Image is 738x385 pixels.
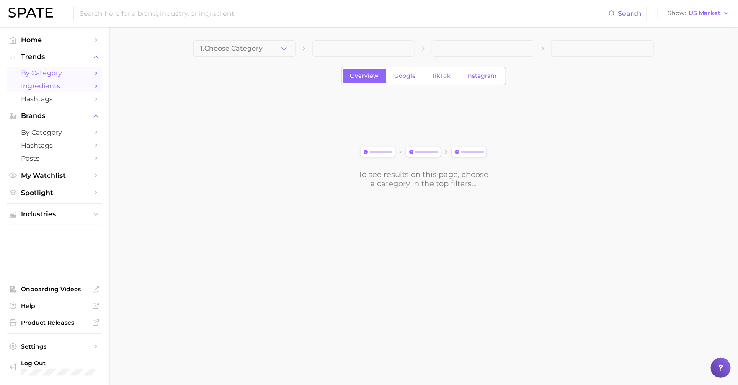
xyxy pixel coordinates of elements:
a: Instagram [459,69,504,83]
span: Search [618,10,642,18]
a: Spotlight [7,186,102,199]
span: TikTok [432,72,451,80]
span: Hashtags [21,141,88,149]
span: Instagram [467,72,497,80]
span: 1. Choose Category [200,45,263,52]
input: Search here for a brand, industry, or ingredient [79,6,609,21]
span: Brands [21,112,88,120]
a: Overview [343,69,386,83]
a: by Category [7,67,102,80]
a: Hashtags [7,139,102,152]
span: Show [668,11,686,15]
span: Posts [21,154,88,162]
span: Onboarding Videos [21,285,88,293]
span: Trends [21,53,88,61]
a: Google [387,69,423,83]
a: Hashtags [7,92,102,105]
button: ShowUS Market [666,8,732,19]
span: Help [21,302,88,310]
span: Ingredients [21,82,88,90]
a: Settings [7,340,102,353]
img: SPATE [8,8,53,18]
a: Log out. Currently logged in with e-mail raj@netrush.com. [7,357,102,379]
span: Settings [21,343,88,350]
a: TikTok [425,69,458,83]
span: My Watchlist [21,172,88,180]
span: US Market [689,11,720,15]
span: Hashtags [21,95,88,103]
span: Google [395,72,416,80]
a: My Watchlist [7,169,102,182]
a: Help [7,300,102,312]
a: Product Releases [7,316,102,329]
div: To see results on this page, choose a category in the top filters... [358,170,489,188]
button: Trends [7,51,102,63]
button: Brands [7,110,102,122]
a: Onboarding Videos [7,283,102,295]
span: Overview [350,72,379,80]
span: Product Releases [21,319,88,326]
button: 1.Choose Category [193,40,296,57]
span: Log Out [21,359,95,367]
button: Industries [7,208,102,221]
a: Posts [7,152,102,165]
span: Industries [21,210,88,218]
a: by Category [7,126,102,139]
a: Home [7,33,102,46]
span: by Category [21,128,88,136]
a: Ingredients [7,80,102,92]
img: svg%3e [358,145,489,160]
span: Spotlight [21,189,88,197]
span: by Category [21,69,88,77]
span: Home [21,36,88,44]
